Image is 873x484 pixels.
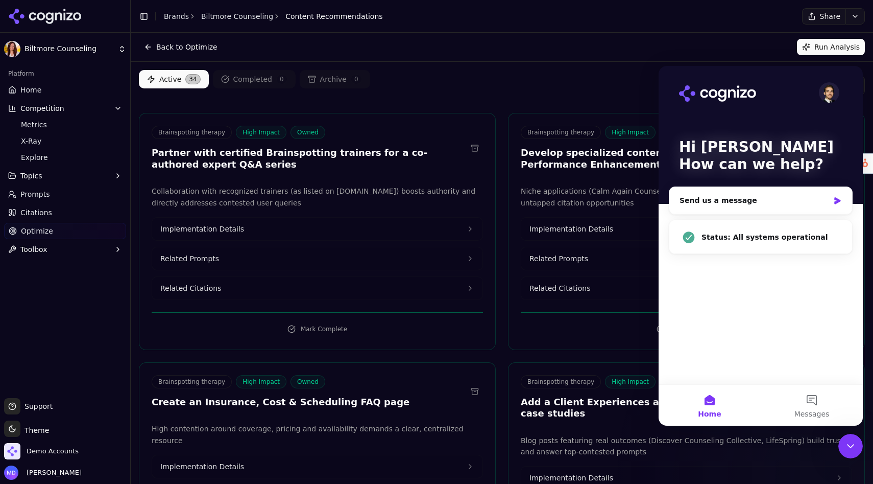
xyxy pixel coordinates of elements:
h3: Add a Client Experiences and Reviews section with curated case studies [521,397,836,420]
span: Metrics [21,120,110,130]
a: Explore [17,150,114,165]
span: High Impact [236,375,286,388]
a: Optimize [4,223,126,239]
span: Related Prompts [529,253,588,264]
span: Topics [20,171,42,181]
img: Melissa Dowd [4,466,18,480]
span: Implementation Details [529,224,613,234]
button: Implementation Details [152,455,482,478]
span: Explore [21,152,110,163]
h3: Create an Insurance, Cost & Scheduling FAQ page [152,397,409,408]
span: Theme [20,426,49,434]
a: Brands [164,12,189,20]
button: Open user button [4,466,82,480]
span: 0 [351,74,362,84]
span: [PERSON_NAME] [22,468,82,477]
button: Mark Complete [521,321,852,337]
span: Implementation Details [160,462,244,472]
a: Citations [4,204,126,221]
a: X-Ray [17,134,114,148]
span: Support [20,401,53,411]
button: Archive0 [300,70,370,88]
span: Related Prompts [160,253,219,264]
span: Home [20,85,41,95]
span: Optimize [21,226,53,236]
span: Toolbox [20,244,47,255]
button: Run Analysis [797,39,865,55]
span: Brainspotting therapy [152,126,232,139]
iframe: Intercom live chat [659,66,863,426]
button: Related Citations [521,277,852,299]
button: Mark Complete [152,321,483,337]
p: Niche applications (Calm Again Counseling’s performance focus and couples trauma) unlock untapped... [521,186,852,209]
button: Completed0 [213,70,296,88]
a: Biltmore Counseling [201,11,273,21]
button: Related Prompts [521,247,852,270]
span: Demo Accounts [27,447,79,456]
span: High Impact [236,126,286,139]
span: Prompts [20,189,50,199]
button: Related Prompts [152,247,482,270]
span: Implementation Details [160,224,244,234]
h3: Partner with certified Brainspotting trainers for a co-authored expert Q&A series [152,147,467,170]
span: High Impact [605,126,656,139]
a: Prompts [4,186,126,202]
button: Back to Optimize [139,39,223,55]
span: Brainspotting therapy [521,375,601,388]
img: Demo Accounts [4,443,20,459]
button: Topics [4,168,126,184]
button: Competition [4,100,126,117]
span: High Impact [605,375,656,388]
button: Archive recommendation [467,383,483,400]
h3: Develop specialized content on Brainspotting for Performance Enhancement and Couples Therapy [521,147,836,170]
img: Biltmore Counseling [4,41,20,57]
span: Brainspotting therapy [521,126,601,139]
span: Related Citations [160,283,221,293]
p: High contention around coverage, pricing and availability demands a clear, centralized resource [152,423,483,447]
button: Open organization switcher [4,443,79,459]
span: Biltmore Counseling [25,44,114,54]
button: Implementation Details [152,218,482,240]
button: Toolbox [4,241,126,258]
p: Blog posts featuring real outcomes (Discover Counseling Collective, LifeSpring) build trust and a... [521,435,852,458]
button: Active34 [139,70,209,88]
span: X-Ray [21,136,110,146]
span: Implementation Details [529,473,613,483]
span: 34 [185,74,200,84]
button: Implementation Details [521,218,852,240]
button: Archive recommendation [467,140,483,156]
span: Citations [20,208,52,218]
iframe: Intercom live chat [838,434,863,458]
span: Owned [290,375,325,388]
span: 0 [276,74,287,84]
span: Brainspotting therapy [152,375,232,388]
a: Home [4,82,126,98]
span: Related Citations [529,283,590,293]
a: Metrics [17,118,114,132]
button: Related Citations [152,277,482,299]
span: Content Recommendations [285,11,382,21]
span: Owned [290,126,325,139]
nav: breadcrumb [164,11,383,21]
button: Share [802,8,845,25]
span: Competition [20,103,64,113]
p: Collaboration with recognized trainers (as listed on [DOMAIN_NAME]) boosts authority and directly... [152,186,483,209]
div: Platform [4,65,126,82]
